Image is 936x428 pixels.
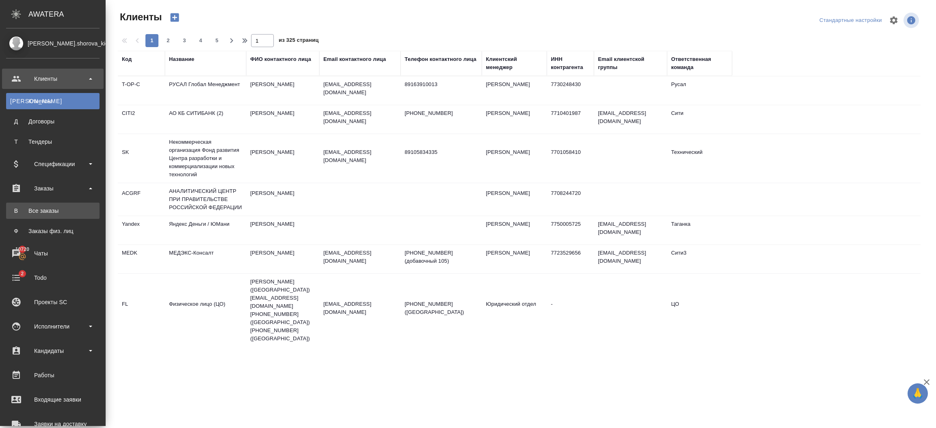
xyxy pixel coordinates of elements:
a: Работы [2,365,104,385]
span: 🙏 [911,385,925,402]
span: из 325 страниц [279,35,318,47]
button: 2 [162,34,175,47]
p: [EMAIL_ADDRESS][DOMAIN_NAME] [323,109,396,125]
div: [PERSON_NAME].shorova_kiev [6,39,100,48]
p: 89105834335 [405,148,478,156]
td: РУСАЛ Глобал Менеджмент [165,76,246,105]
td: Физическое лицо (ЦО) [165,296,246,324]
div: Кандидаты [6,345,100,357]
td: [PERSON_NAME] [246,185,319,214]
td: MEDK [118,245,165,273]
div: Заказы физ. лиц [10,227,95,235]
td: [PERSON_NAME] [482,144,547,173]
div: split button [817,14,884,27]
a: ФЗаказы физ. лиц [6,223,100,239]
span: Посмотреть информацию [903,13,921,28]
td: [PERSON_NAME] [246,144,319,173]
span: 4 [194,37,207,45]
td: Яндекс Деньги / ЮМани [165,216,246,244]
td: T-OP-C [118,76,165,105]
a: ТТендеры [6,134,100,150]
div: Email клиентской группы [598,55,663,71]
div: Ответственная команда [671,55,728,71]
td: [PERSON_NAME] [246,76,319,105]
a: [PERSON_NAME]Клиенты [6,93,100,109]
div: Название [169,55,194,63]
div: Чаты [6,247,100,259]
td: 7710401987 [547,105,594,134]
td: [PERSON_NAME] [246,216,319,244]
td: Юридический отдел [482,296,547,324]
div: Тендеры [10,138,95,146]
div: Проекты SC [6,296,100,308]
td: FL [118,296,165,324]
a: 2Todo [2,268,104,288]
td: [PERSON_NAME] [246,105,319,134]
div: Телефон контактного лица [405,55,477,63]
a: 10720Чаты [2,243,104,264]
td: Русал [667,76,732,105]
td: Сити [667,105,732,134]
div: Договоры [10,117,95,125]
div: Клиенты [10,97,95,105]
p: [EMAIL_ADDRESS][DOMAIN_NAME] [323,80,396,97]
p: [PHONE_NUMBER] (добавочный 105) [405,249,478,265]
td: [PERSON_NAME] [482,245,547,273]
div: AWATERA [28,6,106,22]
div: Todo [6,272,100,284]
div: Все заказы [10,207,95,215]
td: 7723529656 [547,245,594,273]
td: МЕДЭКС-Консалт [165,245,246,273]
div: Клиенты [6,73,100,85]
td: [PERSON_NAME] ([GEOGRAPHIC_DATA]) [EMAIL_ADDRESS][DOMAIN_NAME] [PHONE_NUMBER] ([GEOGRAPHIC_DATA])... [246,274,319,347]
a: Входящие заявки [2,389,104,410]
td: АНАЛИТИЧЕСКИЙ ЦЕНТР ПРИ ПРАВИТЕЛЬСТВЕ РОССИЙСКОЙ ФЕДЕРАЦИИ [165,183,246,216]
p: [EMAIL_ADDRESS][DOMAIN_NAME] [323,300,396,316]
a: ВВсе заказы [6,203,100,219]
td: 7730248430 [547,76,594,105]
td: [PERSON_NAME] [482,216,547,244]
button: 🙏 [908,383,928,404]
td: Таганка [667,216,732,244]
button: 5 [210,34,223,47]
td: [PERSON_NAME] [246,245,319,273]
span: 3 [178,37,191,45]
div: ФИО контактного лица [250,55,311,63]
span: 10720 [11,245,34,253]
div: Email контактного лица [323,55,386,63]
div: Работы [6,369,100,381]
td: АО КБ СИТИБАНК (2) [165,105,246,134]
td: [EMAIL_ADDRESS][DOMAIN_NAME] [594,216,667,244]
p: [EMAIL_ADDRESS][DOMAIN_NAME] [323,148,396,164]
div: ИНН контрагента [551,55,590,71]
td: Сити3 [667,245,732,273]
td: 7750005725 [547,216,594,244]
button: 3 [178,34,191,47]
a: Проекты SC [2,292,104,312]
a: ДДоговоры [6,113,100,130]
td: [PERSON_NAME] [482,76,547,105]
div: Спецификации [6,158,100,170]
span: Клиенты [118,11,162,24]
td: ACGRF [118,185,165,214]
td: Некоммерческая организация Фонд развития Центра разработки и коммерциализации новых технологий [165,134,246,183]
td: ЦО [667,296,732,324]
p: 89163910013 [405,80,478,89]
td: CITI2 [118,105,165,134]
span: Настроить таблицу [884,11,903,30]
div: Исполнители [6,320,100,333]
button: 4 [194,34,207,47]
td: [PERSON_NAME] [482,105,547,134]
td: Yandex [118,216,165,244]
span: 2 [162,37,175,45]
button: Создать [165,11,184,24]
span: 5 [210,37,223,45]
td: Технический [667,144,732,173]
p: [EMAIL_ADDRESS][DOMAIN_NAME] [323,249,396,265]
div: Входящие заявки [6,393,100,406]
p: [PHONE_NUMBER] [405,109,478,117]
div: Код [122,55,132,63]
td: [EMAIL_ADDRESS][DOMAIN_NAME] [594,105,667,134]
td: [EMAIL_ADDRESS][DOMAIN_NAME] [594,245,667,273]
td: SK [118,144,165,173]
